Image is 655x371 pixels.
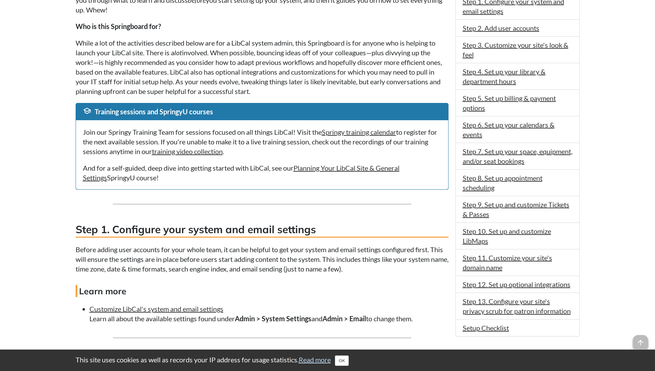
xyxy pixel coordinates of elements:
[463,324,509,332] a: Setup Checklist
[463,297,571,315] a: Step 13. Configure your site's privacy scrub for patron information
[174,48,182,57] em: lot
[463,94,556,112] a: Step 5. Set up billing & payment options
[76,222,449,238] h3: Step 1. Configure your system and email settings
[463,174,542,192] a: Step 8. Set up appointment scheduling
[235,314,311,323] strong: Admin > System Settings
[83,107,91,115] span: school
[322,128,396,136] a: Springy training calendar
[463,254,552,272] a: Step 11. Customize your site's domain name
[463,41,568,59] a: Step 3. Customize your site's look & feel
[83,163,441,182] p: And for a self-guided, deep dive into getting started with LibCal, see our SpringyU course!
[463,121,555,139] a: Step 6. Set up your calendars & events
[76,22,161,30] strong: Who is this Springboard for?
[463,280,570,288] a: Step 12. Set up optional integrations
[463,67,546,85] a: Step 4. Set up your library & department hours
[76,38,449,96] p: While a lot of the activities described below are for a LibCal system admin, this Springboard is ...
[152,147,223,155] a: training video collection
[463,147,572,165] a: Step 7. Set up your space, equipment, and/or seat bookings
[76,245,449,274] p: Before adding user accounts for your whole team, it can be helpful to get your system and email s...
[89,304,449,323] li: Learn all about the available settings found under and to change them.
[633,335,648,350] span: arrow_upward
[463,227,551,245] a: Step 10. Set up and customize LibMaps
[335,355,349,366] button: Close
[322,314,366,323] strong: Admin > Email
[463,200,569,218] a: Step 9. Set up and customize Tickets & Passes
[89,305,223,313] a: Customize LibCal's system and email settings
[69,355,587,366] div: This site uses cookies as well as records your IP address for usage statistics.
[76,285,449,297] h4: Learn more
[463,24,539,32] a: Step 2. Add user accounts
[633,336,648,344] a: arrow_upward
[299,355,331,364] a: Read more
[95,107,213,116] span: Training sessions and SpringyU courses
[83,127,441,156] p: Join our Springy Training Team for sessions focused on all things LibCal! Visit the to register f...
